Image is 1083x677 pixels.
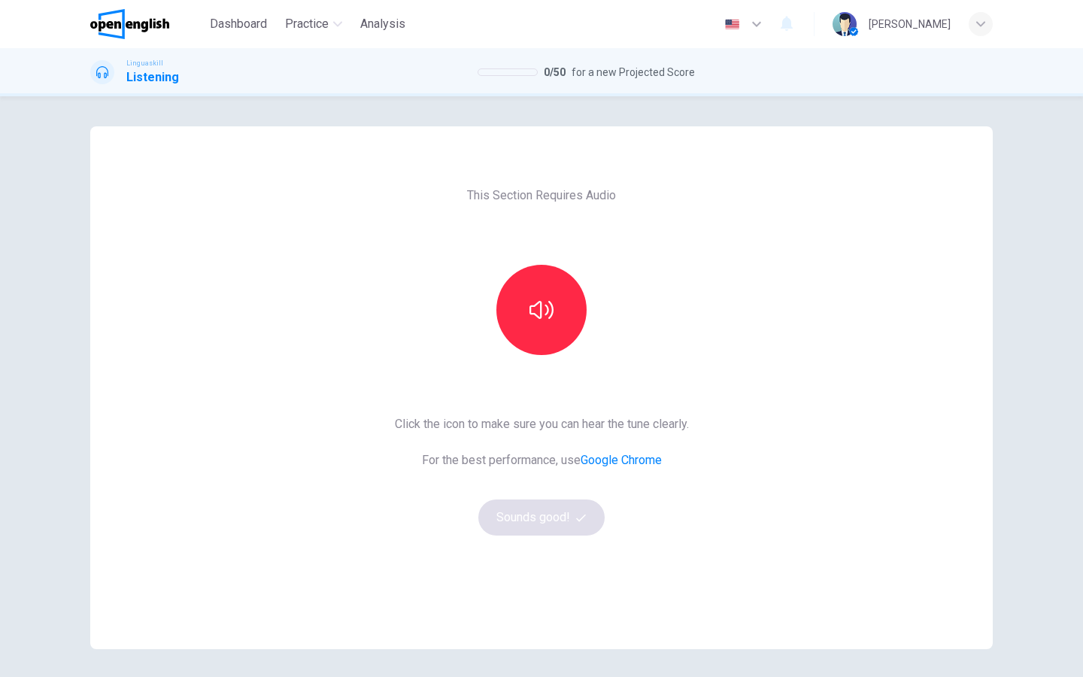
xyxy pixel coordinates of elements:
[833,12,857,36] img: Profile picture
[285,15,329,33] span: Practice
[395,451,689,469] span: For the best performance, use
[90,9,169,39] img: OpenEnglish logo
[126,58,163,68] span: Linguaskill
[204,11,273,38] button: Dashboard
[723,19,742,30] img: en
[210,15,267,33] span: Dashboard
[572,63,695,81] span: for a new Projected Score
[90,9,204,39] a: OpenEnglish logo
[279,11,348,38] button: Practice
[360,15,405,33] span: Analysis
[581,453,662,467] a: Google Chrome
[395,415,689,433] span: Click the icon to make sure you can hear the tune clearly.
[869,15,951,33] div: [PERSON_NAME]
[544,63,566,81] span: 0 / 50
[354,11,411,38] button: Analysis
[126,68,179,87] h1: Listening
[467,187,616,205] span: This Section Requires Audio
